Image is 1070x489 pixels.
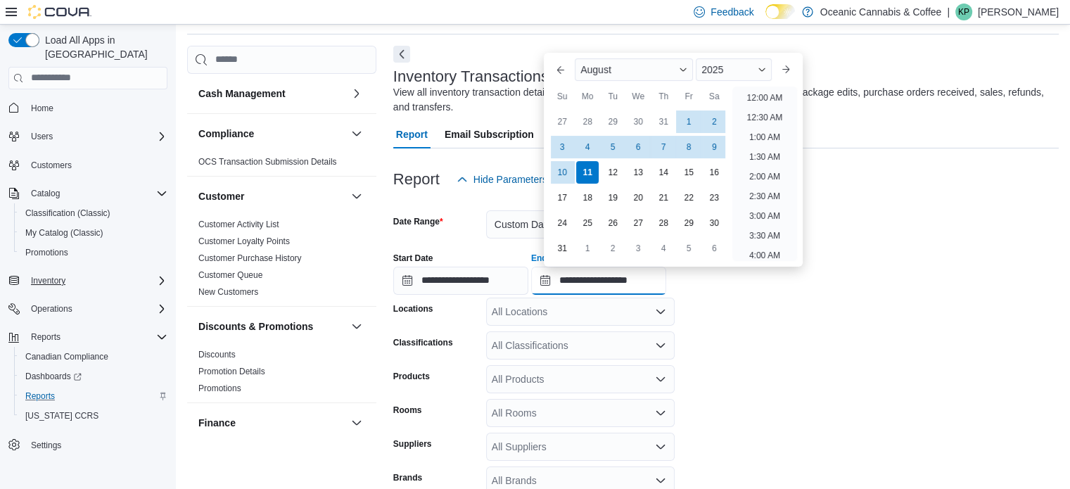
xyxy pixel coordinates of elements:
a: OCS Transaction Submission Details [198,157,337,167]
a: Classification (Classic) [20,205,116,222]
div: day-13 [627,161,649,184]
div: day-1 [677,110,700,133]
div: View all inventory transaction details including, adjustments, conversions, room movements, packa... [393,85,1052,115]
div: day-3 [551,136,573,158]
div: Th [652,85,675,108]
button: Compliance [198,127,345,141]
button: Inventory [25,272,71,289]
a: Customer Activity List [198,220,279,229]
li: 4:00 AM [744,247,786,264]
div: day-15 [677,161,700,184]
div: day-22 [677,186,700,209]
span: Promotions [20,244,167,261]
span: Customer Activity List [198,219,279,230]
label: End Date [531,253,568,264]
button: Customer [198,189,345,203]
button: Operations [3,299,173,319]
span: Inventory [31,275,65,286]
button: Hide Parameters [451,165,553,193]
button: Users [25,128,58,145]
div: day-18 [576,186,599,209]
div: day-11 [576,161,599,184]
div: August, 2025 [549,109,727,261]
label: Classifications [393,337,453,348]
div: day-25 [576,212,599,234]
div: Mo [576,85,599,108]
button: Customers [3,155,173,175]
label: Suppliers [393,438,432,450]
h3: Finance [198,416,236,430]
button: Next month [775,58,797,81]
div: day-27 [551,110,573,133]
button: Open list of options [655,407,666,419]
div: day-6 [703,237,725,260]
span: New Customers [198,286,258,298]
label: Locations [393,303,433,315]
div: day-28 [576,110,599,133]
p: Oceanic Cannabis & Coffee [820,4,942,20]
a: Reports [20,388,60,405]
button: Catalog [25,185,65,202]
div: day-5 [677,237,700,260]
label: Products [393,371,430,382]
span: Customer Loyalty Points [198,236,290,247]
button: Reports [14,386,173,406]
button: My Catalog (Classic) [14,223,173,243]
div: Compliance [187,153,376,176]
a: Promotion Details [198,367,265,376]
div: day-21 [652,186,675,209]
button: Discounts & Promotions [348,318,365,335]
div: Customer [187,216,376,306]
div: Kylie Pike [955,4,972,20]
div: day-28 [652,212,675,234]
button: Finance [198,416,345,430]
a: Customer Loyalty Points [198,236,290,246]
span: [US_STATE] CCRS [25,410,98,421]
span: Dashboards [20,368,167,385]
div: day-26 [601,212,624,234]
input: Press the down key to open a popover containing a calendar. [393,267,528,295]
h3: Report [393,171,440,188]
span: Washington CCRS [20,407,167,424]
span: Reports [20,388,167,405]
button: Reports [3,327,173,347]
span: Customers [25,156,167,174]
span: Classification (Classic) [25,208,110,219]
span: Customer Purchase History [198,253,302,264]
a: Discounts [198,350,236,360]
span: Catalog [25,185,167,202]
span: August [580,64,611,75]
span: My Catalog (Classic) [25,227,103,239]
button: Finance [348,414,365,431]
button: Settings [3,434,173,455]
label: Date Range [393,216,443,227]
span: Settings [25,436,167,453]
span: Home [31,103,53,114]
div: day-27 [627,212,649,234]
button: Home [3,98,173,118]
h3: Inventory Transactions [393,68,549,85]
span: Discounts [198,349,236,360]
h3: Cash Management [198,87,286,101]
span: Users [31,131,53,142]
span: Catalog [31,188,60,199]
button: Inventory [3,271,173,291]
a: Customer Purchase History [198,253,302,263]
span: Email Subscription [445,120,534,148]
a: My Catalog (Classic) [20,224,109,241]
a: Settings [25,437,67,454]
div: day-12 [601,161,624,184]
button: Canadian Compliance [14,347,173,367]
label: Start Date [393,253,433,264]
div: day-19 [601,186,624,209]
h3: Compliance [198,127,254,141]
span: Reports [25,390,55,402]
span: Canadian Compliance [25,351,108,362]
div: day-9 [703,136,725,158]
button: Compliance [348,125,365,142]
label: Brands [393,472,422,483]
button: Cash Management [348,85,365,102]
img: Cova [28,5,91,19]
li: 2:30 AM [744,188,786,205]
span: Home [25,99,167,117]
